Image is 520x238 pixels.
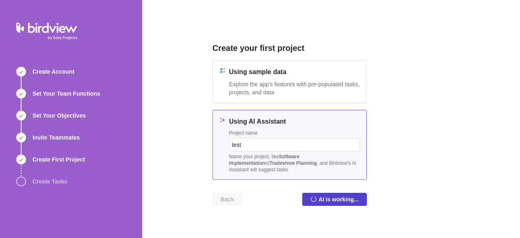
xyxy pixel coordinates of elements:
[32,111,86,120] span: Set Your Objectives
[229,80,360,96] span: Explore the app's features with pre-populated tasks, projects, and data
[32,90,100,98] span: Set Your Team Functions
[32,155,85,164] span: Create First Project
[32,133,80,142] span: Invite Teammates
[229,153,360,173] div: Name your project, like or , and Birdview's Al Assistant will suggest tasks
[221,194,234,204] span: Back
[32,68,74,76] span: Create Account
[229,117,360,127] h4: Using AI Assistant
[212,193,242,206] span: Back
[269,160,317,166] b: Tradeshow Planning
[318,194,359,204] span: AI is working...
[229,67,360,77] h4: Using sample data
[302,193,367,206] span: AI is working...
[229,130,360,138] div: Project name
[32,177,67,186] span: Create Tasks
[212,42,367,54] h2: Create your first project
